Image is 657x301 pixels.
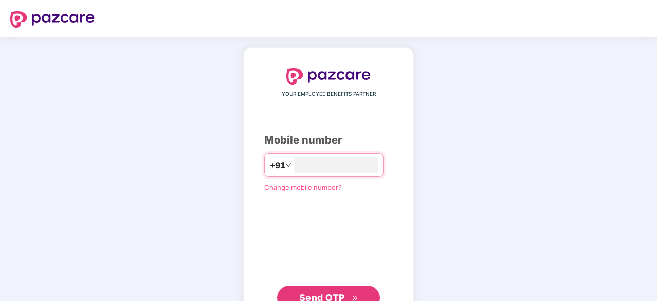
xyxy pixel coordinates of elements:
span: +91 [270,159,285,172]
div: Mobile number [264,132,393,148]
span: down [285,162,291,168]
img: logo [10,11,95,28]
span: YOUR EMPLOYEE BENEFITS PARTNER [282,90,376,98]
a: Change mobile number? [264,183,342,191]
img: logo [286,68,371,85]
